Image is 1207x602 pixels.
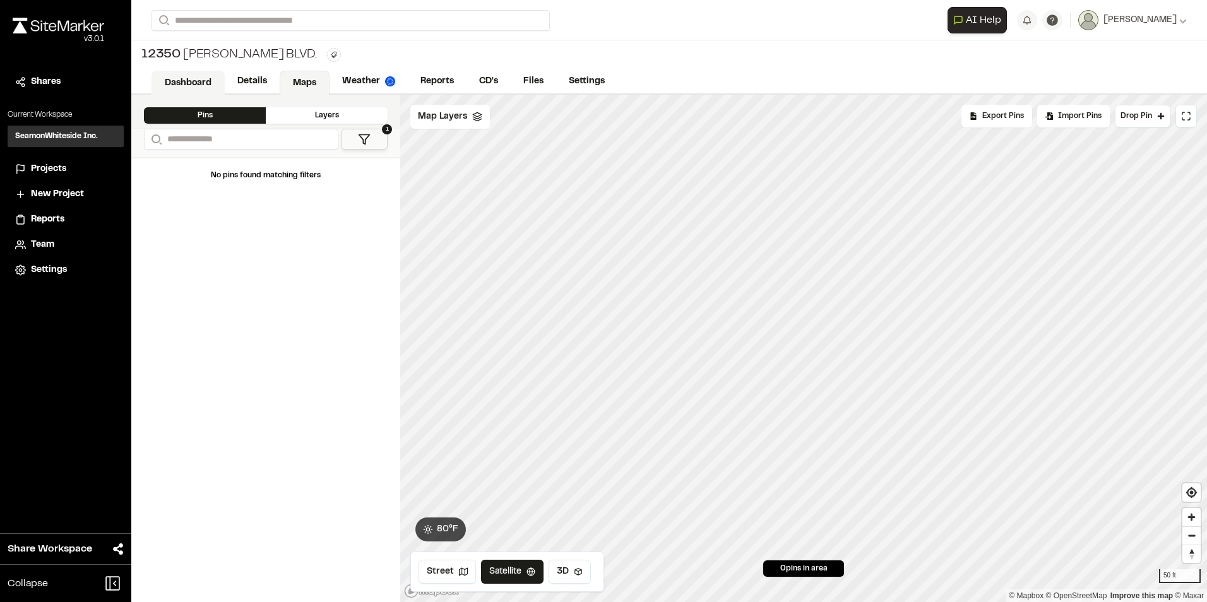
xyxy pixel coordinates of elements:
span: Drop Pin [1121,110,1152,122]
span: New Project [31,187,84,201]
a: Projects [15,162,116,176]
a: Reports [408,69,467,93]
img: User [1078,10,1098,30]
p: Current Workspace [8,109,124,121]
button: Search [144,129,167,150]
img: rebrand.png [13,18,104,33]
button: 1 [341,129,388,150]
a: Files [511,69,556,93]
button: 80°F [415,517,466,541]
div: Open AI Assistant [948,7,1012,33]
span: Settings [31,263,67,277]
span: 1 [382,124,392,134]
div: 50 ft [1159,569,1201,583]
a: Reports [15,213,116,227]
span: Import Pins [1058,110,1102,122]
span: No pins found matching filters [211,172,321,179]
div: No pins available to export [961,105,1032,127]
button: [PERSON_NAME] [1078,10,1187,30]
a: Settings [15,263,116,277]
span: 80 ° F [437,522,458,536]
button: Drop Pin [1115,105,1170,127]
button: Zoom out [1182,526,1201,545]
a: Shares [15,75,116,89]
a: Mapbox logo [404,584,460,598]
div: [PERSON_NAME] Blvd. [141,45,317,64]
span: Export Pins [982,110,1024,122]
button: Open AI Assistant [948,7,1007,33]
span: Shares [31,75,61,89]
button: Search [152,10,174,31]
span: Reports [31,213,64,227]
a: Dashboard [152,71,225,95]
canvas: Map [400,95,1207,602]
div: Pins [144,107,266,124]
span: AI Help [966,13,1001,28]
a: Weather [330,69,408,93]
a: CD's [467,69,511,93]
a: Team [15,238,116,252]
a: Settings [556,69,617,93]
button: Satellite [481,560,544,584]
span: [PERSON_NAME] [1103,13,1177,27]
span: Collapse [8,576,48,591]
button: Edit Tags [327,48,341,62]
a: Maps [280,71,330,95]
span: Team [31,238,54,252]
button: Street [419,560,476,584]
span: Map Layers [418,110,467,124]
span: Projects [31,162,66,176]
button: 3D [549,560,591,584]
button: Find my location [1182,483,1201,502]
a: Details [225,69,280,93]
span: 0 pins in area [780,563,828,574]
span: Zoom out [1182,527,1201,545]
a: OpenStreetMap [1046,591,1107,600]
h3: SeamonWhiteside Inc. [15,131,98,142]
button: Zoom in [1182,508,1201,526]
div: Import Pins into your project [1037,105,1110,127]
a: New Project [15,187,116,201]
span: Share Workspace [8,541,92,557]
a: Map feedback [1110,591,1173,600]
div: Layers [266,107,388,124]
button: Reset bearing to north [1182,545,1201,563]
a: Maxar [1175,591,1204,600]
span: 12350 [141,45,181,64]
a: Mapbox [1009,591,1043,600]
div: Oh geez...please don't... [13,33,104,45]
img: precipai.png [385,76,395,86]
